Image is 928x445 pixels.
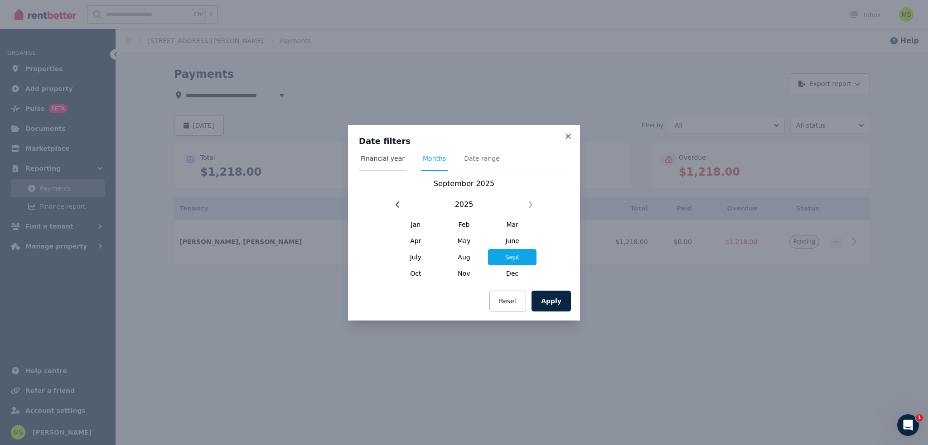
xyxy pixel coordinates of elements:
[391,249,440,265] span: July
[489,291,526,311] button: Reset
[423,154,446,163] span: Months
[488,265,536,282] span: Dec
[434,179,494,188] span: September 2025
[916,414,923,421] span: 1
[391,216,440,233] span: Jan
[361,154,405,163] span: Financial year
[440,249,488,265] span: Aug
[488,233,536,249] span: June
[440,265,488,282] span: Nov
[359,136,569,147] h3: Date filters
[440,216,488,233] span: Feb
[897,414,919,436] iframe: Intercom live chat
[532,291,571,311] button: Apply
[440,233,488,249] span: May
[391,265,440,282] span: Oct
[359,154,569,171] nav: Tabs
[391,233,440,249] span: Apr
[464,154,500,163] span: Date range
[488,249,536,265] span: Sept
[488,216,536,233] span: Mar
[455,199,474,210] span: 2025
